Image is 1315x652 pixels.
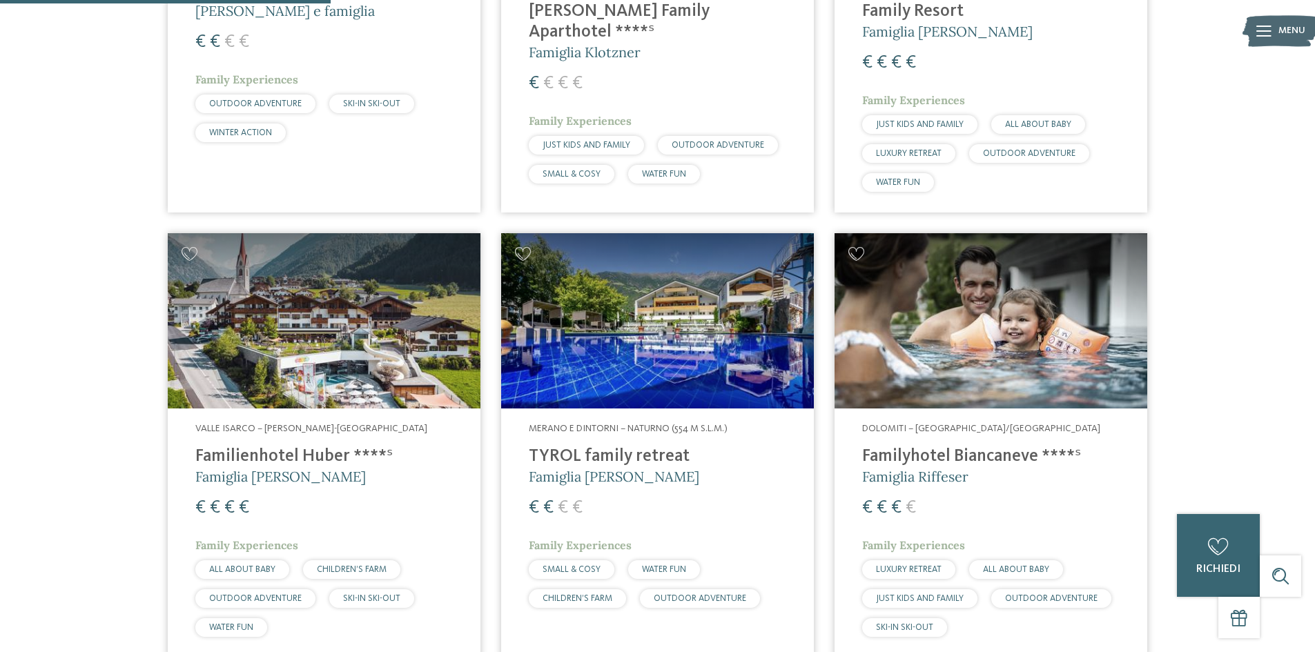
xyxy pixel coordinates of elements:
span: € [224,499,235,517]
img: Familien Wellness Residence Tyrol **** [501,233,814,409]
span: € [558,499,568,517]
span: OUTDOOR ADVENTURE [1005,594,1098,603]
span: OUTDOOR ADVENTURE [209,594,302,603]
span: CHILDREN’S FARM [543,594,612,603]
span: € [572,499,583,517]
span: € [906,54,916,72]
span: SKI-IN SKI-OUT [343,99,400,108]
span: Valle Isarco – [PERSON_NAME]-[GEOGRAPHIC_DATA] [195,424,427,433]
span: OUTDOOR ADVENTURE [672,141,764,150]
span: ALL ABOUT BABY [209,565,275,574]
span: € [558,75,568,92]
span: SMALL & COSY [543,565,601,574]
span: Merano e dintorni – Naturno (554 m s.l.m.) [529,424,728,433]
span: SKI-IN SKI-OUT [876,623,933,632]
span: € [572,75,583,92]
h4: Familyhotel Biancaneve ****ˢ [862,446,1120,467]
span: SKI-IN SKI-OUT [343,594,400,603]
span: CHILDREN’S FARM [317,565,387,574]
span: OUTDOOR ADVENTURE [654,594,746,603]
img: Cercate un hotel per famiglie? Qui troverete solo i migliori! [168,233,480,409]
span: Famiglia [PERSON_NAME] [529,468,699,485]
span: Famiglia Riffeser [862,468,968,485]
span: Family Experiences [195,538,298,552]
span: WINTER ACTION [209,128,272,137]
span: ALL ABOUT BABY [1005,120,1071,129]
span: OUTDOOR ADVENTURE [983,149,1075,158]
span: € [862,54,873,72]
span: € [877,499,887,517]
span: Family Experiences [195,72,298,86]
span: Family Experiences [862,93,965,107]
h4: TYROL family retreat [529,446,786,467]
span: Famiglia Klotzner [529,43,641,61]
span: Family Experiences [862,538,965,552]
span: richiedi [1196,564,1240,575]
img: Cercate un hotel per famiglie? Qui troverete solo i migliori! [835,233,1147,409]
span: € [862,499,873,517]
span: € [891,499,902,517]
span: WATER FUN [642,170,686,179]
span: Famiglia [PERSON_NAME] [195,468,366,485]
span: Famiglia [PERSON_NAME] [862,23,1033,40]
span: JUST KIDS AND FAMILY [876,594,964,603]
span: WATER FUN [876,178,920,187]
span: [PERSON_NAME] e famiglia [195,2,375,19]
span: JUST KIDS AND FAMILY [543,141,630,150]
span: € [529,75,539,92]
span: ALL ABOUT BABY [983,565,1049,574]
span: Dolomiti – [GEOGRAPHIC_DATA]/[GEOGRAPHIC_DATA] [862,424,1100,433]
span: € [224,33,235,51]
span: € [210,499,220,517]
span: € [195,33,206,51]
span: WATER FUN [642,565,686,574]
span: € [239,33,249,51]
span: WATER FUN [209,623,253,632]
span: € [906,499,916,517]
span: € [891,54,902,72]
span: Family Experiences [529,114,632,128]
span: € [239,499,249,517]
span: OUTDOOR ADVENTURE [209,99,302,108]
span: LUXURY RETREAT [876,149,942,158]
span: € [529,499,539,517]
span: € [543,75,554,92]
span: € [210,33,220,51]
span: JUST KIDS AND FAMILY [876,120,964,129]
span: Family Experiences [529,538,632,552]
span: € [877,54,887,72]
a: richiedi [1177,514,1260,597]
h4: Familienhotel Huber ****ˢ [195,446,453,467]
span: € [195,499,206,517]
span: LUXURY RETREAT [876,565,942,574]
span: € [543,499,554,517]
span: SMALL & COSY [543,170,601,179]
